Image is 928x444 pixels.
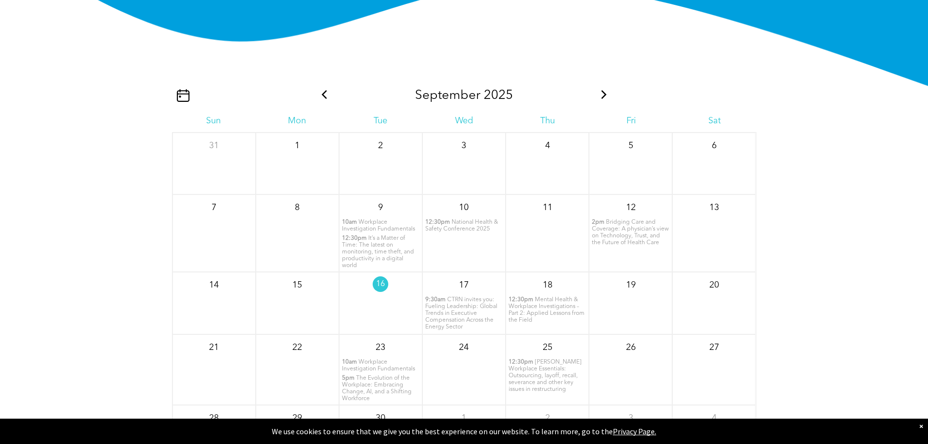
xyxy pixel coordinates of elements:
[673,116,756,126] div: Sat
[622,276,640,294] p: 19
[455,339,473,356] p: 24
[455,137,473,154] p: 3
[288,199,306,216] p: 8
[342,375,355,382] span: 5pm
[455,276,473,294] p: 17
[205,276,223,294] p: 14
[342,375,412,402] span: The Evolution of the Workplace: Embracing Change, AI, and a Shifting Workforce
[342,359,415,372] span: Workplace Investigation Fundamentals
[539,276,556,294] p: 18
[705,339,723,356] p: 27
[539,339,556,356] p: 25
[539,409,556,427] p: 2
[372,199,389,216] p: 9
[372,339,389,356] p: 23
[506,116,589,126] div: Thu
[255,116,339,126] div: Mon
[622,199,640,216] p: 12
[509,297,585,323] span: Mental Health & Workplace Investigations – Part 2: Applied Lessons from the Field
[288,339,306,356] p: 22
[342,235,367,242] span: 12:30pm
[425,297,497,330] span: CTRN invites you: Fueling Leadership: Global Trends in Executive Compensation Across the Energy S...
[622,339,640,356] p: 26
[342,219,357,226] span: 10am
[539,137,556,154] p: 4
[205,137,223,154] p: 31
[509,359,582,392] span: [PERSON_NAME] Workplace Essentials: Outsourcing, layoff, recall, severance and other key issues i...
[288,137,306,154] p: 1
[919,421,923,431] div: Dismiss notification
[422,116,506,126] div: Wed
[205,409,223,427] p: 28
[622,409,640,427] p: 3
[705,199,723,216] p: 13
[705,409,723,427] p: 4
[509,359,533,366] span: 12:30pm
[425,219,450,226] span: 12:30pm
[539,199,556,216] p: 11
[205,199,223,216] p: 7
[288,409,306,427] p: 29
[373,276,388,292] p: 16
[589,116,673,126] div: Fri
[592,219,605,226] span: 2pm
[288,276,306,294] p: 15
[425,219,498,232] span: National Health & Safety Conference 2025
[205,339,223,356] p: 21
[622,137,640,154] p: 5
[613,426,656,436] a: Privacy Page.
[342,219,415,232] span: Workplace Investigation Fundamentals
[509,296,533,303] span: 12:30pm
[705,137,723,154] p: 6
[484,89,513,102] span: 2025
[172,116,255,126] div: Sun
[372,409,389,427] p: 30
[372,137,389,154] p: 2
[339,116,422,126] div: Tue
[455,409,473,427] p: 1
[455,199,473,216] p: 10
[415,89,480,102] span: September
[425,296,446,303] span: 9:30am
[705,276,723,294] p: 20
[592,219,669,246] span: Bridging Care and Coverage: A physician’s view on Technology, Trust, and the Future of Health Care
[342,359,357,366] span: 10am
[342,235,414,269] span: It’s a Matter of Time: The latest on monitoring, time theft, and productivity in a digital world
